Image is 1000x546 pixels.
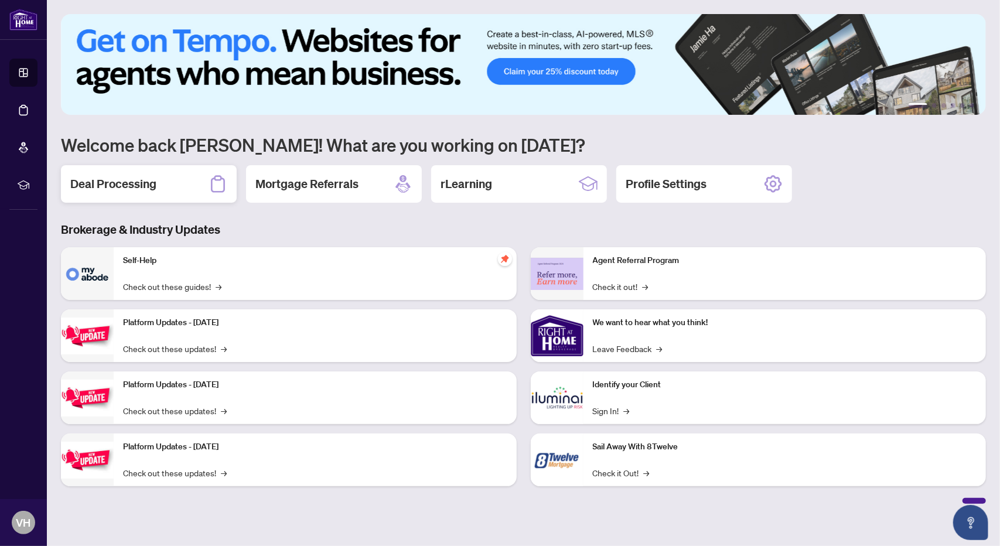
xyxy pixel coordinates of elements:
h2: Profile Settings [626,176,707,192]
span: → [643,280,649,293]
button: 3 [941,103,946,108]
a: Check it out!→ [593,280,649,293]
p: Agent Referral Program [593,254,977,267]
button: 2 [932,103,937,108]
h1: Welcome back [PERSON_NAME]! What are you working on [DATE]? [61,134,986,156]
button: Open asap [953,505,988,540]
p: Platform Updates - [DATE] [123,316,507,329]
h3: Brokerage & Industry Updates [61,221,986,238]
span: VH [16,514,31,531]
img: Platform Updates - July 8, 2025 [61,380,114,417]
a: Check out these updates!→ [123,342,227,355]
a: Check it Out!→ [593,466,650,479]
p: Platform Updates - [DATE] [123,441,507,453]
img: Self-Help [61,247,114,300]
img: Identify your Client [531,371,583,424]
h2: Mortgage Referrals [255,176,359,192]
p: Identify your Client [593,378,977,391]
p: Self-Help [123,254,507,267]
span: → [624,404,630,417]
p: We want to hear what you think! [593,316,977,329]
span: → [221,404,227,417]
h2: Deal Processing [70,176,156,192]
span: pushpin [498,252,512,266]
a: Leave Feedback→ [593,342,663,355]
img: Platform Updates - July 21, 2025 [61,318,114,354]
a: Check out these updates!→ [123,466,227,479]
span: → [216,280,221,293]
button: 6 [970,103,974,108]
button: 5 [960,103,965,108]
a: Check out these updates!→ [123,404,227,417]
img: Sail Away With 8Twelve [531,434,583,486]
a: Sign In!→ [593,404,630,417]
img: We want to hear what you think! [531,309,583,362]
a: Check out these guides!→ [123,280,221,293]
span: → [657,342,663,355]
span: → [644,466,650,479]
p: Platform Updates - [DATE] [123,378,507,391]
span: → [221,342,227,355]
img: logo [9,9,37,30]
button: 4 [951,103,955,108]
span: → [221,466,227,479]
p: Sail Away With 8Twelve [593,441,977,453]
img: Platform Updates - June 23, 2025 [61,442,114,479]
h2: rLearning [441,176,492,192]
img: Slide 0 [61,14,986,115]
img: Agent Referral Program [531,258,583,290]
button: 1 [909,103,927,108]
